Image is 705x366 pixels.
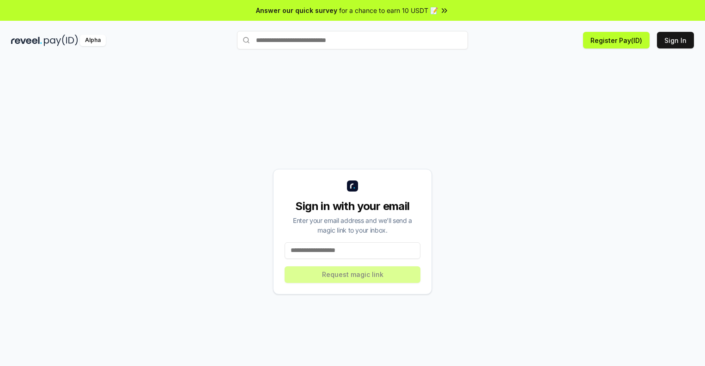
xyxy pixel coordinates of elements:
div: Alpha [80,35,106,46]
button: Sign In [657,32,694,48]
span: for a chance to earn 10 USDT 📝 [339,6,438,15]
img: reveel_dark [11,35,42,46]
img: logo_small [347,180,358,192]
div: Sign in with your email [285,199,420,214]
img: pay_id [44,35,78,46]
button: Register Pay(ID) [583,32,650,48]
span: Answer our quick survey [256,6,337,15]
div: Enter your email address and we’ll send a magic link to your inbox. [285,216,420,235]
